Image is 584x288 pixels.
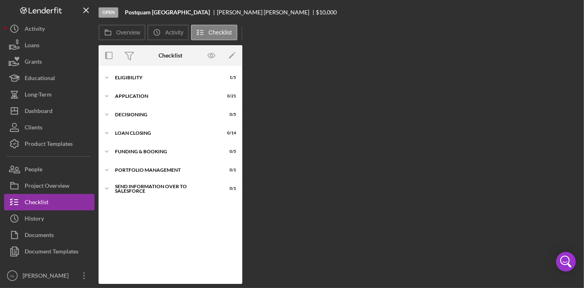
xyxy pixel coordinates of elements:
[99,7,118,18] div: Open
[25,161,42,180] div: People
[4,136,94,152] button: Product Templates
[159,52,182,59] div: Checklist
[4,161,94,177] button: People
[221,149,236,154] div: 0 / 5
[115,75,216,80] div: Eligibility
[221,131,236,136] div: 0 / 14
[25,103,53,121] div: Dashboard
[191,25,237,40] button: Checklist
[221,168,236,173] div: 0 / 1
[115,149,216,154] div: Funding & Booking
[221,94,236,99] div: 0 / 21
[25,119,42,138] div: Clients
[4,210,94,227] button: History
[4,177,94,194] button: Project Overview
[4,267,94,284] button: AL[PERSON_NAME]
[147,25,189,40] button: Activity
[4,227,94,243] button: Documents
[99,25,145,40] button: Overview
[4,37,94,53] button: Loans
[116,29,140,36] label: Overview
[115,94,216,99] div: APPLICATION
[125,9,210,16] b: Postquam [GEOGRAPHIC_DATA]
[4,194,94,210] button: Checklist
[221,186,236,191] div: 0 / 1
[4,53,94,70] button: Grants
[115,131,216,136] div: LOAN CLOSING
[25,86,52,105] div: Long-Term
[165,29,183,36] label: Activity
[4,103,94,119] button: Dashboard
[25,53,42,72] div: Grants
[25,227,54,245] div: Documents
[217,9,316,16] div: [PERSON_NAME] [PERSON_NAME]
[209,29,232,36] label: Checklist
[25,70,55,88] div: Educational
[115,184,216,194] div: Send Information over to Salesforce
[25,210,44,229] div: History
[115,112,216,117] div: DECISIONING
[115,168,216,173] div: PORTFOLIO MANAGEMENT
[4,119,94,136] button: Clients
[21,267,74,286] div: [PERSON_NAME]
[10,274,15,278] text: AL
[25,37,39,55] div: Loans
[4,243,94,260] button: Document Templates
[25,21,45,39] div: Activity
[221,75,236,80] div: 1 / 5
[4,86,94,103] button: Long-Term
[25,177,69,196] div: Project Overview
[4,21,94,37] button: Activity
[4,70,94,86] button: Educational
[25,136,73,154] div: Product Templates
[221,112,236,117] div: 0 / 5
[556,252,576,272] div: Open Intercom Messenger
[316,9,337,16] span: $10,000
[25,194,48,212] div: Checklist
[25,243,78,262] div: Document Templates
